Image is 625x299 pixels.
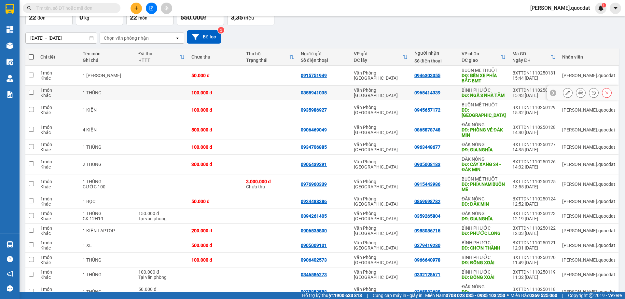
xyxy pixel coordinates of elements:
[204,15,206,20] span: đ
[246,179,294,184] div: 3.000.000 đ
[354,240,408,251] div: Văn Phòng [GEOGRAPHIC_DATA]
[301,213,327,219] div: 0394261405
[562,144,615,150] div: simon.quocdat
[563,88,573,98] div: Sửa đơn hàng
[512,105,556,110] div: BXTTDN1110250129
[191,243,240,248] div: 500.000 đ
[40,93,76,98] div: Khác
[414,90,440,95] div: 0965414339
[138,211,185,216] div: 150.000 đ
[525,4,595,12] span: [PERSON_NAME].quocdat
[529,293,557,298] strong: 0369 525 060
[512,88,556,93] div: BXTTDN1110250130
[373,292,424,299] span: Cung cấp máy in - giấy in:
[26,33,97,43] input: Select a date range.
[138,51,180,56] div: Đã thu
[7,91,13,98] img: solution-icon
[562,289,615,294] div: simon.quocdat
[180,13,204,21] span: 550.000
[83,289,132,294] div: 1 THÙNG
[40,275,76,280] div: Khác
[512,245,556,251] div: 12:01 [DATE]
[414,58,455,63] div: Số điện thoại
[414,162,440,167] div: 0905008183
[462,231,506,236] div: DĐ: PHƯỚC LONG
[191,90,240,95] div: 100.000 đ
[301,144,327,150] div: 0934706885
[512,292,556,297] div: 11:25 [DATE]
[354,105,408,115] div: Văn Phòng [GEOGRAPHIC_DATA]
[246,179,294,189] div: Chưa thu
[462,102,506,107] div: BUÔN MÊ THUỘT
[462,162,506,172] div: DĐ: CÂY XĂNG 34 - ĐĂK MIN
[354,225,408,236] div: Văn Phòng [GEOGRAPHIC_DATA]
[301,58,347,63] div: Số điện thoại
[301,228,327,233] div: 0906535800
[458,48,509,66] th: Toggle SortBy
[175,35,180,41] svg: open
[218,27,224,34] sup: 2
[512,75,556,81] div: 15:44 [DATE]
[37,15,46,20] span: đơn
[301,272,327,277] div: 0346586273
[83,58,132,63] div: Ghi chú
[462,284,506,289] div: ĐĂK NÔNG
[79,13,83,21] span: 0
[462,216,506,221] div: DĐ: GIA NGHĨA
[462,260,506,265] div: DĐ: ĐỒNG XOÀI
[446,293,505,298] strong: 0708 023 035 - 0935 103 250
[414,182,440,187] div: 0915443986
[414,73,440,78] div: 0946303055
[562,162,615,167] div: simon.quocdat
[7,59,13,65] img: warehouse-icon
[462,240,506,245] div: BÌNH PHƯỚC
[510,292,557,299] span: Miền Bắc
[40,164,76,170] div: Khác
[462,156,506,162] div: ĐĂK NÔNG
[562,73,615,78] div: simon.quocdat
[40,105,76,110] div: 1 món
[462,211,506,216] div: ĐĂK NÔNG
[512,211,556,216] div: BXTTDN1110250123
[462,58,501,63] div: ĐC giao
[134,6,139,10] span: plus
[414,213,440,219] div: 0359265804
[301,90,327,95] div: 0355941035
[83,51,132,56] div: Tên món
[512,130,556,135] div: 14:40 [DATE]
[512,93,556,98] div: 15:43 [DATE]
[512,147,556,152] div: 14:35 [DATE]
[191,162,240,167] div: 300.000 đ
[512,225,556,231] div: BXTTDN1110250122
[613,5,618,11] span: caret-down
[512,201,556,207] div: 12:52 [DATE]
[462,225,506,231] div: BÌNH PHƯỚC
[414,228,440,233] div: 0988086715
[512,231,556,236] div: 12:03 [DATE]
[40,130,76,135] div: Khác
[414,199,440,204] div: 0869698782
[512,58,550,63] div: Ngày ĐH
[512,179,556,184] div: BXTTDN1110250125
[354,70,408,81] div: Văn Phòng [GEOGRAPHIC_DATA]
[301,162,327,167] div: 0906439391
[354,159,408,170] div: Văn Phòng [GEOGRAPHIC_DATA]
[244,15,254,20] span: triệu
[562,199,615,204] div: simon.quocdat
[138,15,147,20] span: món
[462,93,506,98] div: DĐ: NGÃ 3 NHÀ TẰM
[83,228,132,233] div: 1 KIỆN LAPTOP
[138,275,185,280] div: Tại văn phòng
[414,289,440,294] div: 0365882688
[354,58,403,63] div: ĐC lấy
[562,182,615,187] div: simon.quocdat
[462,182,506,192] div: DĐ: PHÍA NAM BUÔN MÊ
[138,292,185,297] div: Tại văn phòng
[462,68,506,73] div: BUÔN MÊ THUỘT
[462,142,506,147] div: ĐĂK NÔNG
[462,269,506,275] div: BÌNH PHƯỚC
[512,70,556,75] div: BXTTDN1110250131
[40,75,76,81] div: Khác
[83,127,132,132] div: 4 KIỆN
[40,179,76,184] div: 1 món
